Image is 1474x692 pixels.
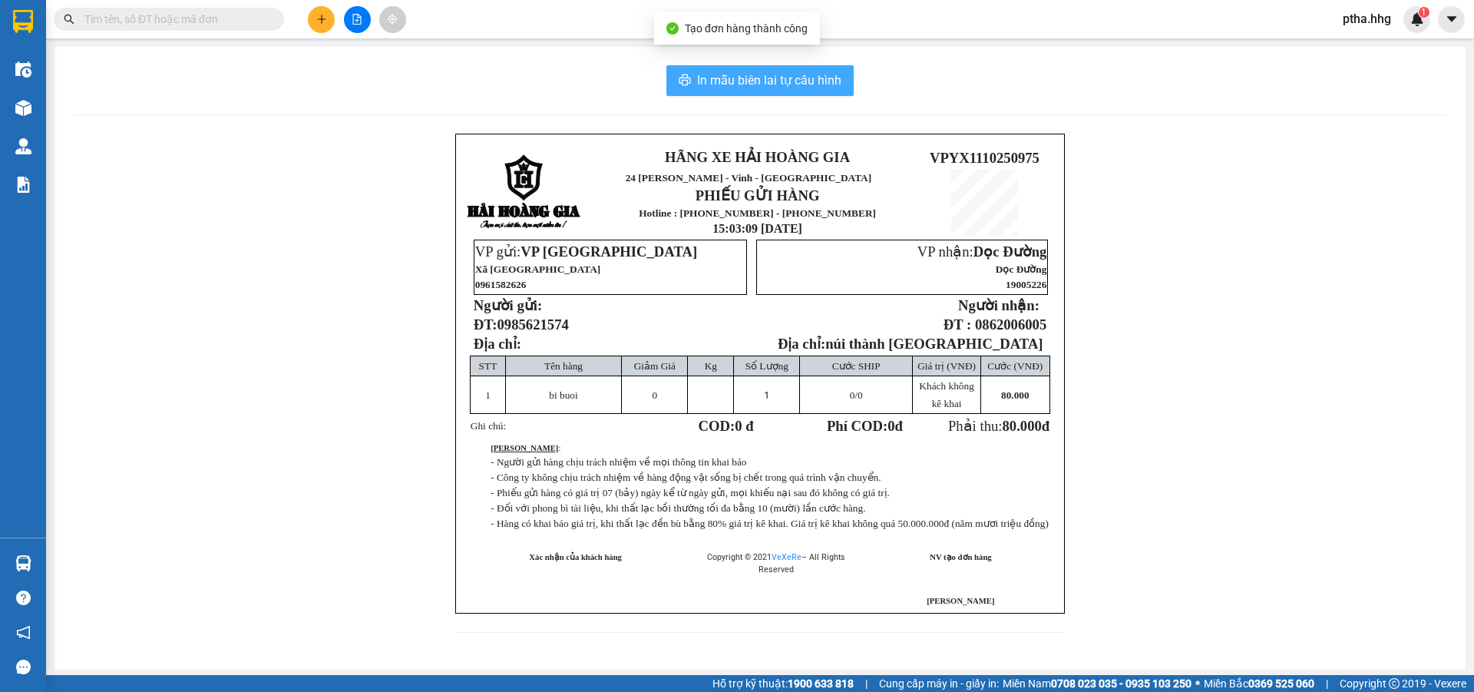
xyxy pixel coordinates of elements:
strong: núi thành [GEOGRAPHIC_DATA] [825,336,1043,352]
span: - Hàng có khai báo giá trị, khi thất lạc đền bù bằng 80% giá trị kê khai. Giá trị kê khai không q... [491,518,1049,529]
strong: 1900 633 818 [788,677,854,690]
strong: PHIẾU GỬI HÀNG [696,187,820,204]
span: printer [679,74,691,88]
span: 80.000 [1001,389,1029,401]
span: - Công ty không chịu trách nhiệm về hàng động vật sống bị chết trong quá trình vận chuyển. [491,472,881,483]
span: 0 [887,418,894,434]
sup: 1 [1419,7,1429,18]
strong: Người gửi: [474,297,542,313]
span: Kg [705,360,717,372]
strong: ĐT: [474,316,569,333]
span: Tên hàng [544,360,583,372]
span: Giá trị (VNĐ) [917,360,976,372]
span: VP [GEOGRAPHIC_DATA] [521,243,697,260]
span: 19005226 [1006,279,1046,290]
span: | [1326,675,1328,692]
span: Cung cấp máy in - giấy in: [879,675,999,692]
strong: Phí COD: đ [827,418,903,434]
span: STT [479,360,497,372]
span: ptha.hhg [1330,9,1403,28]
span: file-add [352,14,362,25]
span: Miền Nam [1003,675,1191,692]
span: VP nhận: [917,243,1047,260]
strong: COD: [699,418,754,434]
span: Dọc Đường [973,243,1047,260]
strong: 0708 023 035 - 0935 103 250 [1051,677,1191,690]
span: 0 [850,389,855,401]
img: solution-icon [15,177,31,193]
span: question-circle [16,591,31,605]
span: 24 [PERSON_NAME] - Vinh - [GEOGRAPHIC_DATA] [626,172,872,184]
button: aim [379,6,406,33]
span: copyright [1389,678,1400,689]
span: - Người gửi hàng chịu trách nhiệm về mọi thông tin khai báo [491,456,746,468]
span: 0961582626 [475,279,527,290]
span: 0 đ [735,418,753,434]
input: Tìm tên, số ĐT hoặc mã đơn [84,11,266,28]
span: VP gửi: [475,243,697,260]
span: 80.000 [1002,418,1041,434]
a: VeXeRe [772,552,801,562]
span: Ghi chú: [471,420,506,432]
button: printerIn mẫu biên lai tự cấu hình [666,65,854,96]
span: aim [387,14,398,25]
span: 0985621574 [497,316,569,333]
span: | [865,675,868,692]
span: ⚪️ [1195,680,1200,687]
button: plus [308,6,335,33]
strong: Xác nhận của khách hàng [529,553,622,561]
span: Cước (VNĐ) [987,360,1043,372]
img: warehouse-icon [15,61,31,78]
img: icon-new-feature [1410,12,1424,26]
span: message [16,660,31,674]
span: 0 [653,389,658,401]
strong: [PERSON_NAME] [491,444,558,452]
strong: ĐT : [944,316,971,333]
button: caret-down [1438,6,1465,33]
span: Copyright © 2021 – All Rights Reserved [707,552,845,574]
span: 0862006005 [975,316,1046,333]
span: : [491,444,560,452]
span: đ [1042,418,1049,434]
span: - Phiếu gửi hàng có giá trị 07 (bảy) ngày kể từ ngày gửi, mọi khiếu nại sau đó không có giá trị. [491,487,890,498]
span: Số Lượng [745,360,788,372]
img: warehouse-icon [15,138,31,154]
span: Phải thu: [948,418,1049,434]
span: Tạo đơn hàng thành công [685,22,808,35]
span: VPYX1110250975 [930,150,1039,166]
img: logo-vxr [13,10,33,33]
span: search [64,14,74,25]
span: Hỗ trợ kỹ thuật: [712,675,854,692]
span: 15:03:09 [DATE] [712,222,802,235]
span: 1 [485,389,491,401]
strong: Người nhận: [958,297,1039,313]
span: bi buoi [549,389,577,401]
span: - Đối với phong bì tài liệu, khi thất lạc bồi thường tối đa bằng 10 (mười) lần cước hàng. [491,502,865,514]
strong: Hotline : [PHONE_NUMBER] - [PHONE_NUMBER] [639,207,876,219]
span: notification [16,625,31,640]
span: plus [316,14,327,25]
button: file-add [344,6,371,33]
span: Giảm Giá [634,360,676,372]
span: Địa chỉ: [474,336,521,352]
span: Khách không kê khai [919,380,973,409]
span: /0 [850,389,863,401]
img: warehouse-icon [15,555,31,571]
strong: Địa chỉ: [778,336,825,352]
span: In mẫu biên lai tự cấu hình [697,71,841,90]
span: Miền Bắc [1204,675,1314,692]
span: Cước SHIP [832,360,881,372]
span: check-circle [666,22,679,35]
span: [PERSON_NAME] [927,597,994,605]
img: warehouse-icon [15,100,31,116]
span: 1 [1421,7,1426,18]
strong: 0369 525 060 [1248,677,1314,690]
img: logo [467,154,582,230]
strong: HÃNG XE HẢI HOÀNG GIA [665,149,850,165]
span: 1 [764,389,769,401]
span: Dọc Đường [996,263,1047,275]
span: Xã [GEOGRAPHIC_DATA] [475,263,601,275]
strong: NV tạo đơn hàng [930,553,991,561]
span: caret-down [1445,12,1459,26]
